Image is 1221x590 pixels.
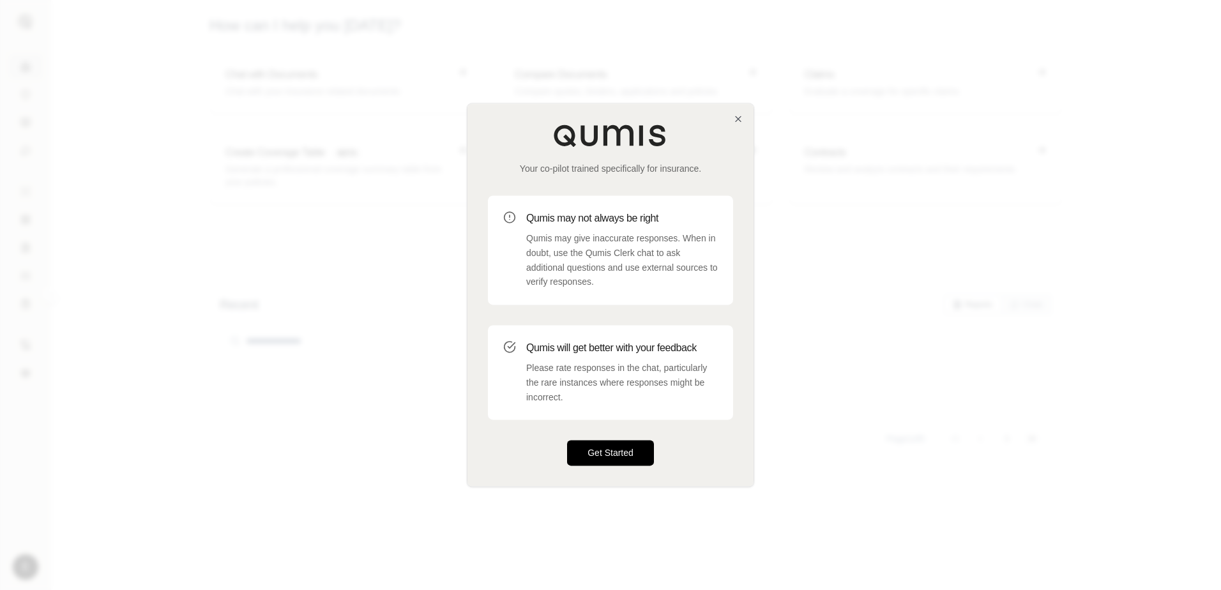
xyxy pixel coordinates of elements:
[553,124,668,147] img: Qumis Logo
[567,441,654,466] button: Get Started
[526,361,718,404] p: Please rate responses in the chat, particularly the rare instances where responses might be incor...
[526,231,718,289] p: Qumis may give inaccurate responses. When in doubt, use the Qumis Clerk chat to ask additional qu...
[488,162,733,175] p: Your co-pilot trained specifically for insurance.
[526,211,718,226] h3: Qumis may not always be right
[526,340,718,356] h3: Qumis will get better with your feedback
